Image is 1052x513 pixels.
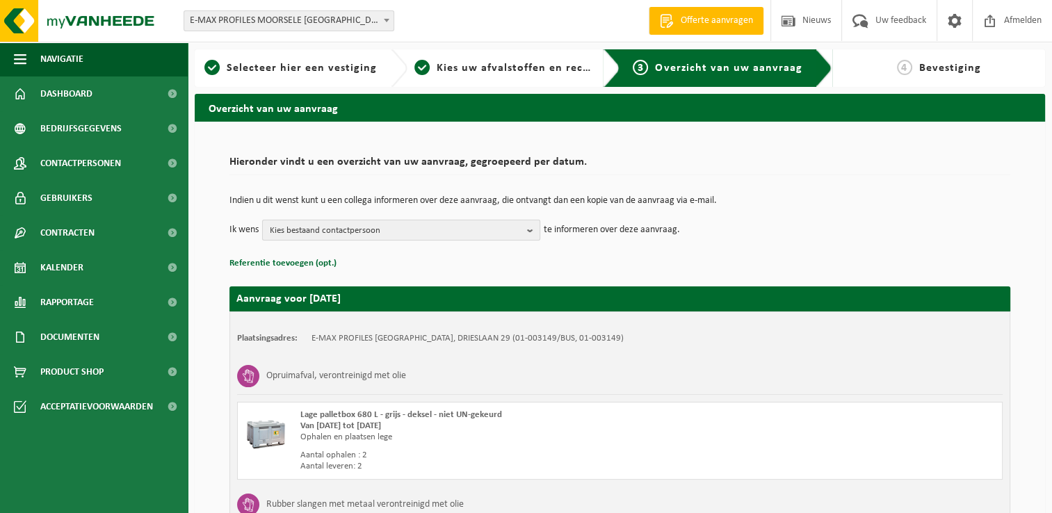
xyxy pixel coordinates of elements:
td: E-MAX PROFILES [GEOGRAPHIC_DATA], DRIESLAAN 29 (01-003149/BUS, 01-003149) [311,333,624,344]
p: Indien u dit wenst kunt u een collega informeren over deze aanvraag, die ontvangt dan een kopie v... [229,196,1010,206]
span: Selecteer hier een vestiging [227,63,377,74]
span: Navigatie [40,42,83,76]
span: Dashboard [40,76,92,111]
span: Contracten [40,215,95,250]
button: Referentie toevoegen (opt.) [229,254,337,272]
a: 1Selecteer hier een vestiging [202,60,380,76]
h2: Overzicht van uw aanvraag [195,94,1045,121]
span: E-MAX PROFILES MOORSELE NV - MOORSELE [184,11,394,31]
span: Gebruikers [40,181,92,215]
span: Product Shop [40,355,104,389]
strong: Plaatsingsadres: [237,334,298,343]
span: Rapportage [40,285,94,320]
span: Offerte aanvragen [677,14,756,28]
strong: Aanvraag voor [DATE] [236,293,341,304]
div: Aantal ophalen : 2 [300,450,676,461]
span: Acceptatievoorwaarden [40,389,153,424]
span: Bevestiging [919,63,981,74]
div: Aantal leveren: 2 [300,461,676,472]
strong: Van [DATE] tot [DATE] [300,421,381,430]
a: 2Kies uw afvalstoffen en recipiënten [414,60,592,76]
span: 1 [204,60,220,75]
span: Contactpersonen [40,146,121,181]
span: Kalender [40,250,83,285]
a: Offerte aanvragen [649,7,763,35]
span: Kies bestaand contactpersoon [270,220,521,241]
span: 4 [897,60,912,75]
div: Ophalen en plaatsen lege [300,432,676,443]
h3: Opruimafval, verontreinigd met olie [266,365,406,387]
span: E-MAX PROFILES MOORSELE NV - MOORSELE [184,10,394,31]
h2: Hieronder vindt u een overzicht van uw aanvraag, gegroepeerd per datum. [229,156,1010,175]
p: te informeren over deze aanvraag. [544,220,680,241]
button: Kies bestaand contactpersoon [262,220,540,241]
span: Kies uw afvalstoffen en recipiënten [437,63,628,74]
span: 3 [633,60,648,75]
span: Bedrijfsgegevens [40,111,122,146]
p: Ik wens [229,220,259,241]
span: Lage palletbox 680 L - grijs - deksel - niet UN-gekeurd [300,410,502,419]
span: Overzicht van uw aanvraag [655,63,802,74]
span: Documenten [40,320,99,355]
span: 2 [414,60,430,75]
img: PB-LB-0680-HPE-GY-11.png [245,409,286,451]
